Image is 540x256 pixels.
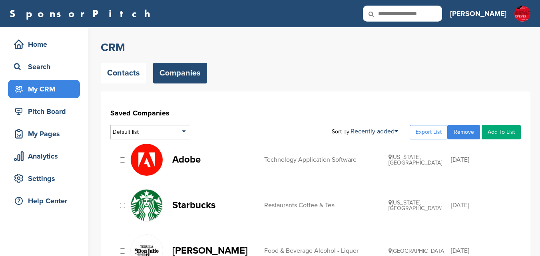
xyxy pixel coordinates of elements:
[172,200,256,210] p: Starbucks
[12,171,80,186] div: Settings
[451,248,513,254] div: [DATE]
[389,200,451,211] div: [US_STATE], [GEOGRAPHIC_DATA]
[8,35,80,54] a: Home
[130,189,513,222] a: Open uri20141112 50798 1m0bak2 Starbucks Restaurants Coffee & Tea [US_STATE], [GEOGRAPHIC_DATA] [...
[12,60,80,74] div: Search
[12,194,80,208] div: Help Center
[264,157,389,163] div: Technology Application Software
[172,246,256,256] p: [PERSON_NAME]
[389,154,451,166] div: [US_STATE], [GEOGRAPHIC_DATA]
[332,128,398,135] div: Sort by:
[153,63,207,83] a: Companies
[131,144,163,176] img: Adobe logo
[8,58,80,76] a: Search
[8,80,80,98] a: My CRM
[8,102,80,121] a: Pitch Board
[8,169,80,188] a: Settings
[101,63,146,83] a: Contacts
[451,202,513,208] div: [DATE]
[8,192,80,210] a: Help Center
[110,106,521,120] h1: Saved Companies
[12,149,80,163] div: Analytics
[101,40,530,55] h2: CRM
[130,143,513,176] a: Adobe logo Adobe Technology Application Software [US_STATE], [GEOGRAPHIC_DATA] [DATE]
[351,127,398,135] a: Recently added
[131,189,163,221] img: Open uri20141112 50798 1m0bak2
[264,248,389,254] div: Food & Beverage Alcohol - Liquor
[10,8,155,19] a: SponsorPitch
[410,125,448,139] a: Export List
[12,82,80,96] div: My CRM
[264,202,389,208] div: Restaurants Coffee & Tea
[110,125,190,139] div: Default list
[389,248,451,254] div: [GEOGRAPHIC_DATA]
[450,8,506,19] h3: [PERSON_NAME]
[482,125,521,139] a: Add To List
[448,125,480,139] a: Remove
[450,5,506,22] a: [PERSON_NAME]
[12,127,80,141] div: My Pages
[451,157,513,163] div: [DATE]
[12,104,80,119] div: Pitch Board
[8,147,80,165] a: Analytics
[12,37,80,52] div: Home
[172,155,256,165] p: Adobe
[8,125,80,143] a: My Pages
